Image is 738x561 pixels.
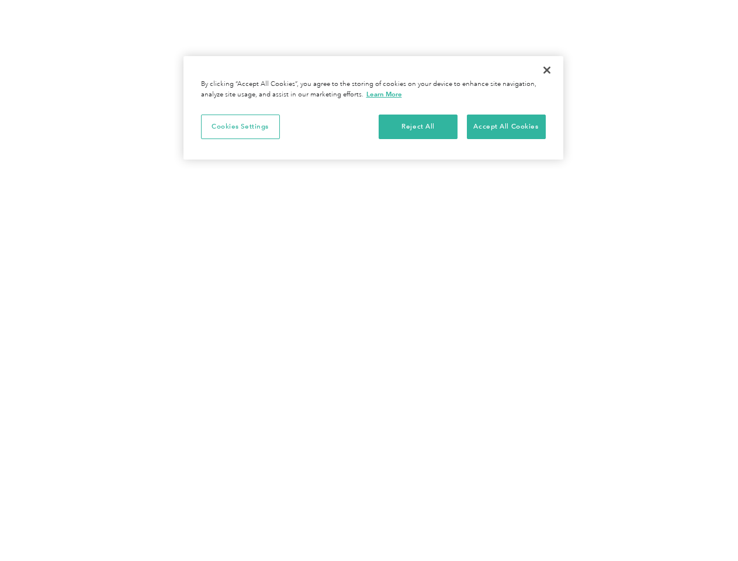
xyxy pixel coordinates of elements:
a: More information about your privacy, opens in a new tab [366,90,402,98]
div: By clicking “Accept All Cookies”, you agree to the storing of cookies on your device to enhance s... [201,79,546,100]
div: Cookie banner [183,56,563,160]
button: Cookies Settings [201,115,280,139]
button: Reject All [379,115,458,139]
button: Accept All Cookies [467,115,546,139]
div: Privacy [183,56,563,160]
button: Close [534,57,560,83]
